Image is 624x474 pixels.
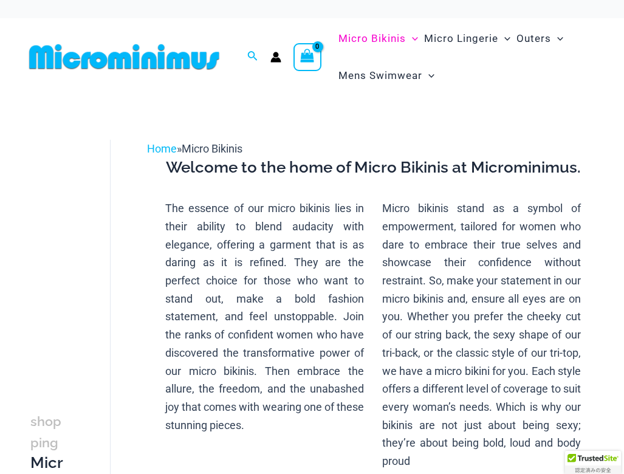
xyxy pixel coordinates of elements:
p: The essence of our micro bikinis lies in their ability to blend audacity with elegance, offering ... [165,199,364,434]
p: Micro bikinis stand as a symbol of empowerment, tailored for women who dare to embrace their true... [382,199,581,470]
span: Mens Swimwear [338,60,422,91]
span: Menu Toggle [406,23,418,54]
a: Account icon link [270,52,281,63]
a: View Shopping Cart, empty [293,43,321,71]
a: Micro LingerieMenu ToggleMenu Toggle [421,20,513,57]
a: Home [147,142,177,155]
span: Menu Toggle [551,23,563,54]
span: » [147,142,242,155]
div: TrustedSite Certified [565,451,621,474]
nav: Site Navigation [334,18,600,96]
iframe: TrustedSite Certified [30,130,140,373]
a: Mens SwimwearMenu ToggleMenu Toggle [335,57,437,94]
span: Micro Bikinis [182,142,242,155]
h3: Welcome to the home of Micro Bikinis at Microminimus. [156,157,590,178]
img: MM SHOP LOGO FLAT [24,43,224,70]
a: OutersMenu ToggleMenu Toggle [513,20,566,57]
span: Micro Lingerie [424,23,498,54]
a: Search icon link [247,49,258,64]
span: Outers [516,23,551,54]
span: shopping [30,414,61,450]
span: Micro Bikinis [338,23,406,54]
a: Micro BikinisMenu ToggleMenu Toggle [335,20,421,57]
span: Menu Toggle [422,60,434,91]
span: Menu Toggle [498,23,510,54]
